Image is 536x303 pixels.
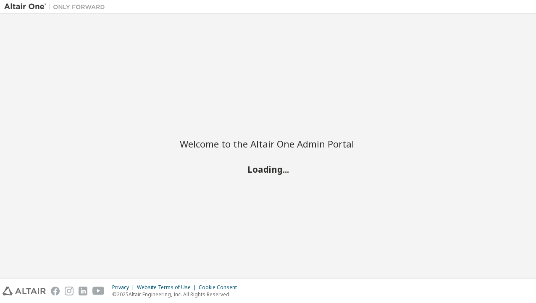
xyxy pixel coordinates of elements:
img: youtube.svg [92,287,105,295]
img: instagram.svg [65,287,74,295]
p: © 2025 Altair Engineering, Inc. All Rights Reserved. [112,291,242,298]
img: altair_logo.svg [3,287,46,295]
img: linkedin.svg [79,287,87,295]
h2: Loading... [180,163,356,174]
div: Website Terms of Use [137,284,199,291]
div: Privacy [112,284,137,291]
h2: Welcome to the Altair One Admin Portal [180,138,356,150]
div: Cookie Consent [199,284,242,291]
img: facebook.svg [51,287,60,295]
img: Altair One [4,3,109,11]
